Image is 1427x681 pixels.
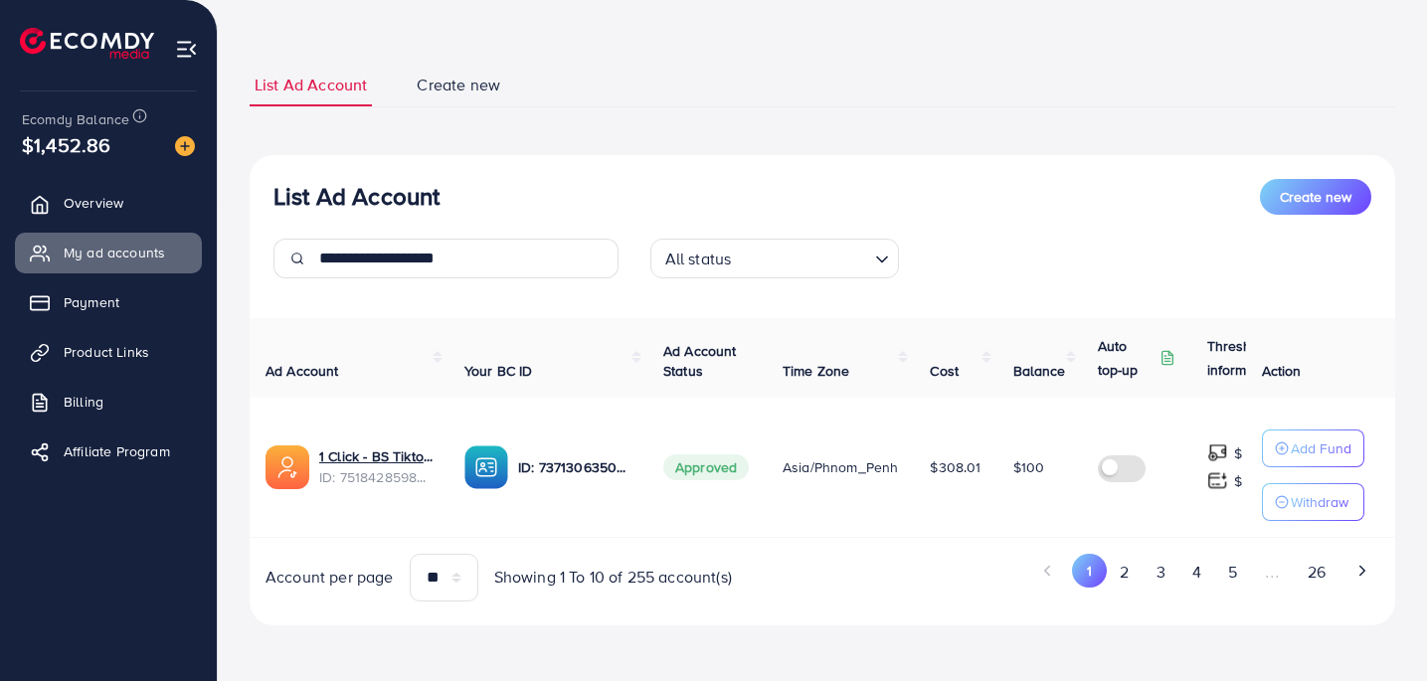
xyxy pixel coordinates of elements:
p: $ --- [1234,441,1259,465]
p: Add Fund [1291,436,1351,460]
p: $ --- [1234,469,1259,493]
a: Product Links [15,332,202,372]
img: ic-ba-acc.ded83a64.svg [464,445,508,489]
img: logo [20,28,154,59]
span: Ecomdy Balance [22,109,129,129]
button: Go to page 4 [1178,554,1214,591]
div: Search for option [650,239,899,278]
img: top-up amount [1207,470,1228,491]
span: $308.01 [930,457,981,477]
a: Overview [15,183,202,223]
span: Balance [1013,361,1066,381]
span: Product Links [64,342,149,362]
p: Withdraw [1291,490,1348,514]
div: <span class='underline'>1 Click - BS Tiktok 02</span></br>7518428598434299911 [319,446,433,487]
button: Go to page 26 [1294,554,1338,591]
span: Create new [417,74,500,96]
button: Go to page 2 [1107,554,1143,591]
button: Go to page 5 [1214,554,1250,591]
span: List Ad Account [255,74,367,96]
img: image [175,136,195,156]
span: Approved [663,454,749,480]
p: ID: 7371306350615248913 [518,455,631,479]
button: Go to page 1 [1072,554,1107,588]
a: 1 Click - BS Tiktok 02 [319,446,433,466]
a: Payment [15,282,202,322]
h3: List Ad Account [273,182,440,211]
span: Create new [1280,187,1351,207]
span: $100 [1013,457,1045,477]
span: Ad Account Status [663,341,737,381]
span: Overview [64,193,123,213]
span: Time Zone [783,361,849,381]
p: Threshold information [1207,334,1305,382]
a: Affiliate Program [15,431,202,471]
span: Payment [64,292,119,312]
span: All status [661,245,736,273]
button: Withdraw [1262,483,1364,521]
p: Auto top-up [1098,334,1156,382]
img: menu [175,38,198,61]
span: Affiliate Program [64,441,170,461]
span: $1,452.86 [22,130,110,159]
img: ic-ads-acc.e4c84228.svg [266,445,309,489]
ul: Pagination [838,554,1379,591]
a: My ad accounts [15,233,202,272]
button: Create new [1260,179,1371,215]
span: Billing [64,392,103,412]
span: Ad Account [266,361,339,381]
span: Showing 1 To 10 of 255 account(s) [494,566,732,589]
a: Billing [15,382,202,422]
button: Go to page 3 [1143,554,1178,591]
span: ID: 7518428598434299911 [319,467,433,487]
span: Cost [930,361,959,381]
img: top-up amount [1207,442,1228,463]
button: Add Fund [1262,429,1364,467]
span: Asia/Phnom_Penh [783,457,898,477]
span: My ad accounts [64,243,165,262]
input: Search for option [737,241,866,273]
span: Your BC ID [464,361,533,381]
span: Action [1262,361,1302,381]
span: Account per page [266,566,394,589]
iframe: Chat [1342,592,1412,666]
button: Go to next page [1344,554,1379,588]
